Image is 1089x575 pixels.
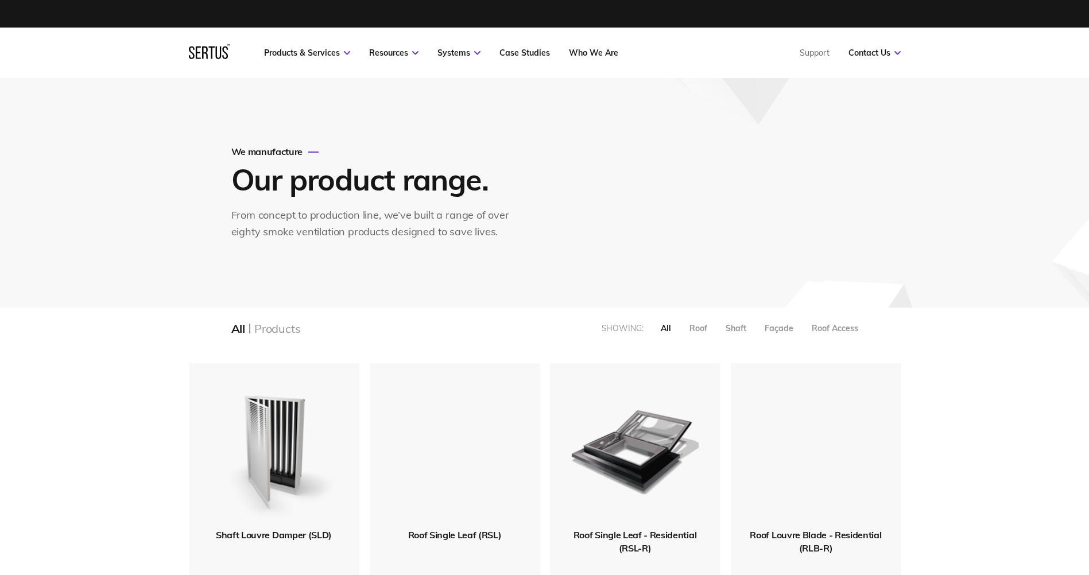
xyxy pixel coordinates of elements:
[437,48,480,58] a: Systems
[408,529,502,541] span: Roof Single Leaf (RSL)
[800,48,830,58] a: Support
[231,161,518,198] h1: Our product range.
[231,321,245,336] div: All
[689,323,707,333] div: Roof
[726,323,746,333] div: Shaft
[661,323,671,333] div: All
[573,529,696,553] span: Roof Single Leaf - Residential (RSL-R)
[602,323,644,333] div: Showing:
[499,48,550,58] a: Case Studies
[254,321,300,336] div: Products
[812,323,858,333] div: Roof Access
[750,529,881,553] span: Roof Louvre Blade - Residential (RLB-R)
[231,146,521,157] div: We manufacture
[569,48,618,58] a: Who We Are
[231,207,521,240] div: From concept to production line, we’ve built a range of over eighty smoke ventilation products de...
[216,529,332,541] span: Shaft Louvre Damper (SLD)
[264,48,350,58] a: Products & Services
[765,323,793,333] div: Façade
[369,48,418,58] a: Resources
[848,48,901,58] a: Contact Us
